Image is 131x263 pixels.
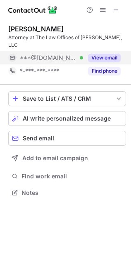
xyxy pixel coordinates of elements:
[8,111,126,126] button: AI write personalized message
[23,95,112,102] div: Save to List / ATS / CRM
[8,187,126,199] button: Notes
[23,135,54,142] span: Send email
[22,155,88,161] span: Add to email campaign
[8,5,58,15] img: ContactOut v5.3.10
[88,67,121,75] button: Reveal Button
[8,25,64,33] div: [PERSON_NAME]
[23,115,111,122] span: AI write personalized message
[8,171,126,182] button: Find work email
[20,54,77,62] span: ***@[DOMAIN_NAME]
[21,189,123,197] span: Notes
[8,91,126,106] button: save-profile-one-click
[21,173,123,180] span: Find work email
[8,151,126,166] button: Add to email campaign
[88,54,121,62] button: Reveal Button
[8,34,126,49] div: Attorney at The Law Offices of [PERSON_NAME], LLC
[8,131,126,146] button: Send email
